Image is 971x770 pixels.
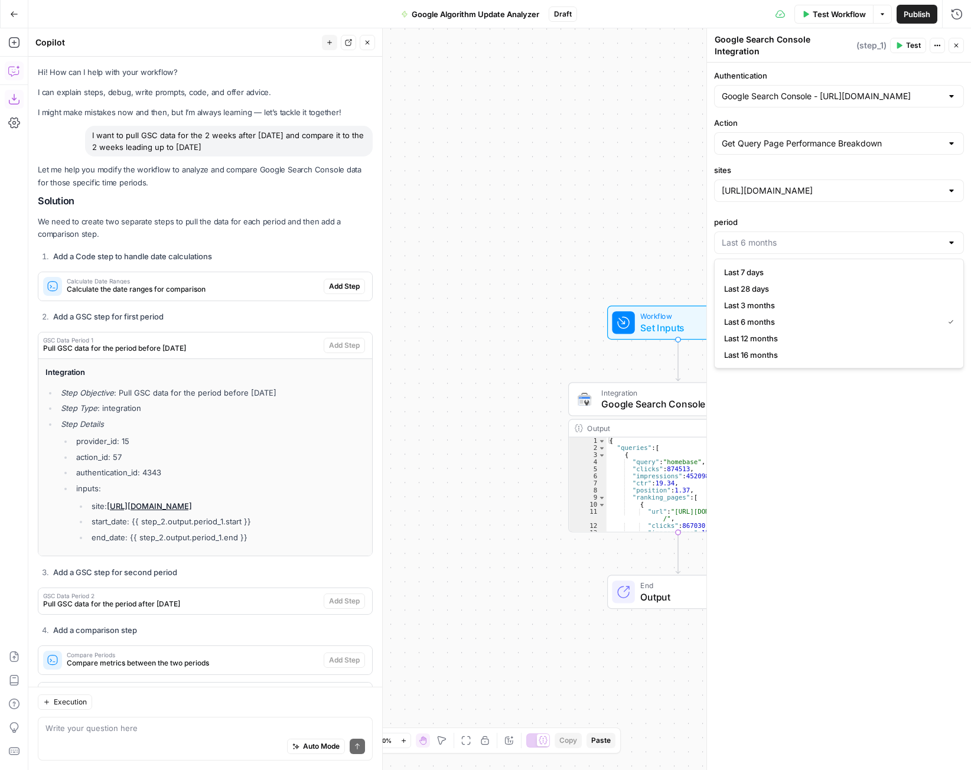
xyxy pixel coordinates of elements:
li: : Pull GSC data for the period before [DATE] [58,387,365,399]
span: Calculate Date Ranges [67,278,319,284]
div: 10 [569,501,607,508]
span: Test [906,40,921,51]
span: Paste [591,735,611,746]
li: authentication_id: 4343 [73,466,365,478]
li: end_date: {{ step_2.output.period_1.end }} [89,531,365,543]
button: Add Step [324,279,365,294]
div: EndOutput [568,575,788,609]
span: GSC Data Period 1 [43,337,319,343]
img: google-search-console.svg [578,393,592,405]
strong: Add a GSC step for first period [53,312,164,321]
em: Step Objective [61,388,114,397]
li: inputs: [73,482,365,543]
span: Pull GSC data for the period after [DATE] [43,599,319,609]
button: Google Algorithm Update Analyzer [394,5,546,24]
g: Edge from start to step_1 [676,340,680,381]
span: Pull GSC data for the period before [DATE] [43,343,319,354]
span: 120% [375,736,392,745]
span: Google Search Console Integration [601,397,750,411]
span: Last 3 months [724,299,949,311]
p: I might make mistakes now and then, but I’m always learning — let’s tackle it together! [38,106,373,119]
span: End [640,580,737,591]
p: We need to create two separate steps to pull the data for each period and then add a comparison s... [38,216,373,240]
span: Toggle code folding, rows 1 through 1090 [598,438,605,445]
span: Execution [54,697,87,707]
div: 2 [569,445,607,452]
span: Toggle code folding, rows 9 through 55 [598,494,605,501]
div: 3 [569,452,607,459]
span: Set Inputs [640,321,711,335]
div: 4 [569,459,607,466]
div: 6 [569,473,607,480]
strong: Add a GSC step for second period [53,567,177,577]
span: Toggle code folding, rows 3 through 56 [598,452,605,459]
strong: Add a comparison step [53,625,137,635]
li: : integration [58,402,365,414]
button: Add Step [324,652,365,668]
a: [URL][DOMAIN_NAME] [107,501,192,511]
button: Execution [38,694,92,710]
button: Add Step [324,593,365,609]
button: Paste [586,733,615,748]
button: Test [890,38,926,53]
div: 5 [569,466,607,473]
div: 11 [569,508,607,523]
span: Draft [554,9,572,19]
span: Test Workflow [813,8,866,20]
div: 8 [569,487,607,494]
span: Add Step [329,596,360,606]
span: Add Step [329,281,360,292]
span: Add Step [329,655,360,665]
span: Last 12 months [724,332,949,344]
button: Add Step [324,338,365,353]
span: Calculate the date ranges for comparison [67,284,319,295]
li: action_id: 57 [73,451,365,463]
span: Last 28 days [724,283,949,295]
button: Auto Mode [287,739,345,754]
button: Copy [555,733,582,748]
span: Workflow [640,311,711,322]
input: Get Query Page Performance Breakdown [722,138,942,149]
span: Compare Periods [67,652,319,658]
span: Auto Mode [303,741,340,752]
div: 12 [569,523,607,530]
input: https://www.joinhomebase.com/ [722,185,942,197]
p: Let me help you modify the workflow to analyze and compare Google Search Console data for those s... [38,164,373,188]
div: Output [587,423,749,434]
h4: Integration [45,366,365,379]
div: 13 [569,530,607,537]
em: Step Type [61,403,97,413]
li: provider_id: 15 [73,435,365,447]
span: Output [640,590,737,604]
span: Compare metrics between the two periods [67,658,319,668]
p: I can explain steps, debug, write prompts, code, and offer advice. [38,86,373,99]
span: Copy [559,735,577,746]
div: Copilot [35,37,318,48]
span: Last 16 months [724,349,949,361]
strong: Add a Code step to handle date calculations [53,252,212,261]
div: WorkflowSet InputsInputs [568,306,788,340]
span: GSC Data Period 2 [43,593,319,599]
label: period [714,216,964,228]
div: I want to pull GSC data for the 2 weeks after [DATE] and compare it to the 2 weeks leading up to ... [85,126,373,156]
g: Edge from step_1 to end [676,533,680,574]
span: Add Step [329,340,360,351]
span: Publish [904,8,930,20]
span: Toggle code folding, rows 2 through 1083 [598,445,605,452]
label: Action [714,117,964,129]
span: Toggle code folding, rows 10 through 18 [598,501,605,508]
textarea: Google Search Console Integration [715,34,853,57]
button: Test Workflow [794,5,873,24]
label: Authentication [714,70,964,81]
input: Last 6 months [722,237,942,249]
li: start_date: {{ step_2.output.period_1.start }} [89,515,365,527]
p: Hi! How can I help with your workflow? [38,66,373,79]
span: Last 6 months [724,316,939,328]
span: Last 7 days [724,266,949,278]
em: Step Details [61,419,104,429]
input: Google Search Console - https://www.joinhomebase.com/ [722,90,942,102]
label: sites [714,164,964,176]
button: Publish [897,5,937,24]
li: site: [89,500,365,512]
span: ( step_1 ) [856,40,887,51]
